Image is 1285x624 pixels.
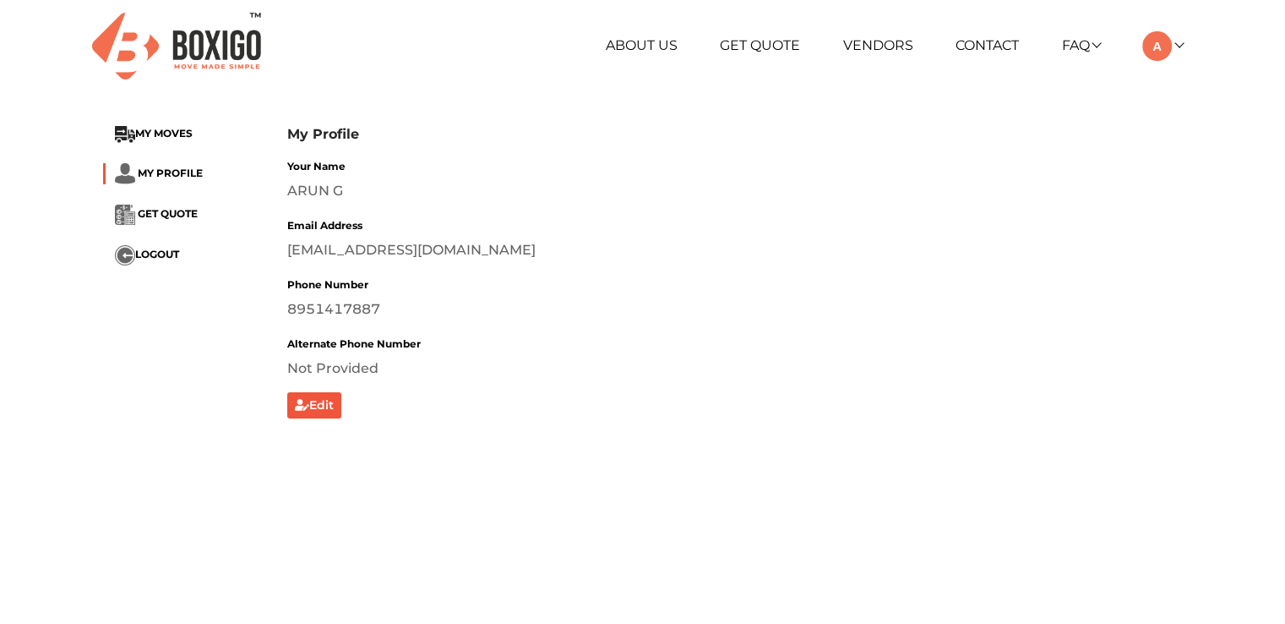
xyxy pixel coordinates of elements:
[1062,37,1100,53] a: FAQ
[115,245,135,265] img: ...
[287,218,362,233] label: Email Address
[115,163,135,184] img: ...
[956,37,1019,53] a: Contact
[92,13,261,79] img: Boxigo
[135,127,193,140] span: MY MOVES
[287,299,1183,320] div: 8951417887
[115,207,198,220] a: ... GET QUOTE
[287,337,421,352] label: Alternate Phone Number
[138,207,198,220] span: GET QUOTE
[115,205,135,225] img: ...
[287,359,1183,379] div: Not Provided
[287,181,1183,201] div: ARUN G
[138,167,203,179] span: MY PROFILE
[720,37,800,53] a: Get Quote
[287,277,368,293] label: Phone Number
[115,126,135,143] img: ...
[606,37,678,53] a: About Us
[115,167,203,179] a: ... MY PROFILE
[115,245,179,265] button: ...LOGOUT
[287,159,346,174] label: Your Name
[843,37,913,53] a: Vendors
[287,126,1183,142] h3: My Profile
[287,392,342,419] button: Edit
[287,240,1183,260] div: [EMAIL_ADDRESS][DOMAIN_NAME]
[115,127,193,140] a: ...MY MOVES
[135,248,179,260] span: LOGOUT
